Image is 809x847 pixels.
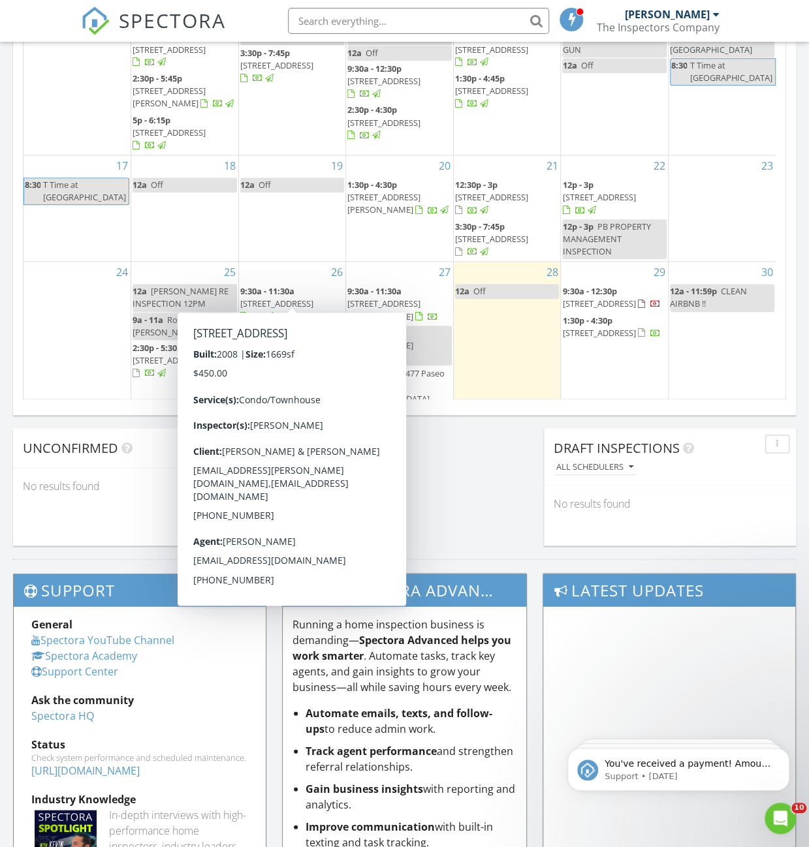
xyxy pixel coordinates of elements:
[347,298,420,322] span: [STREET_ADDRESS][PERSON_NAME]
[543,574,795,606] h3: Latest Updates
[455,179,528,215] a: 12:30p - 3p [STREET_ADDRESS]
[562,179,635,215] a: 12p - 3p [STREET_ADDRESS]
[133,179,147,191] span: 12a
[346,262,454,422] td: Go to August 27, 2025
[131,7,239,155] td: Go to August 11, 2025
[548,720,809,812] iframe: Intercom notifications message
[346,7,454,155] td: Go to August 13, 2025
[43,179,125,203] span: T Time at [GEOGRAPHIC_DATA]
[562,179,593,191] span: 12p - 3p
[562,221,650,257] span: PB PROPERTY MANAGEMENT INSPECTION
[347,102,452,144] a: 2:30p - 4:30p [STREET_ADDRESS]
[133,354,206,366] span: [STREET_ADDRESS]
[347,61,452,102] a: 9:30a - 12:30p [STREET_ADDRESS]
[24,155,131,262] td: Go to August 17, 2025
[347,177,452,219] a: 1:30p - 4:30p [STREET_ADDRESS][PERSON_NAME]
[453,7,561,155] td: Go to August 14, 2025
[455,285,469,297] span: 12a
[347,104,397,115] span: 2:30p - 4:30p
[306,705,492,735] strong: Automate emails, texts, and follow-ups
[543,262,560,283] a: Go to August 28, 2025
[240,298,313,309] span: [STREET_ADDRESS]
[562,315,660,339] a: 1:30p - 4:30p [STREET_ADDRESS]
[455,72,505,84] span: 1:30p - 4:45p
[306,819,435,833] strong: Improve communication
[288,8,549,34] input: Search everything...
[347,191,420,215] span: [STREET_ADDRESS][PERSON_NAME]
[561,7,669,155] td: Go to August 15, 2025
[347,367,397,379] span: 1:30p - 3:30p
[366,47,378,59] span: Off
[455,191,528,203] span: [STREET_ADDRESS]
[270,327,343,339] span: [STREET_ADDRESS]
[240,327,266,339] span: 3p - 6p
[455,31,528,67] a: 9:30a - 12:30p [STREET_ADDRESS]
[455,219,560,260] a: 3:30p - 7:45p [STREET_ADDRESS]
[436,155,453,176] a: Go to August 20, 2025
[151,179,163,191] span: Off
[671,59,687,85] span: 8:30a
[759,155,776,176] a: Go to August 23, 2025
[455,221,505,232] span: 3:30p - 7:45p
[240,285,294,297] span: 9:30a - 11:30a
[133,31,206,67] a: 9:30a - 5:45p [STREET_ADDRESS]
[240,179,255,191] span: 12a
[133,113,237,154] a: 5p - 6:15p [STREET_ADDRESS]
[455,179,498,191] span: 12:30p - 3p
[347,284,452,325] a: 9:30a - 11:30a [STREET_ADDRESS][PERSON_NAME]
[556,462,633,471] div: All schedulers
[347,366,452,420] a: 1:30p - 3:30p 1477 Paseo Orion, [GEOGRAPHIC_DATA]
[133,314,229,338] span: Roof Inspection [PERSON_NAME]
[133,114,206,151] a: 5p - 6:15p [STREET_ADDRESS]
[473,285,486,297] span: Off
[31,664,118,678] a: Support Center
[455,71,560,112] a: 1:30p - 4:45p [STREET_ADDRESS]
[31,648,137,662] a: Spectora Academy
[455,177,560,219] a: 12:30p - 3p [STREET_ADDRESS]
[347,75,420,87] span: [STREET_ADDRESS]
[562,59,577,71] span: 12a
[133,71,237,112] a: 2:30p - 5:45p [STREET_ADDRESS][PERSON_NAME]
[293,616,517,694] p: Running a home inspection business is demanding— . Automate tasks, track key agents, and gain ins...
[306,780,517,812] li: with reporting and analytics.
[562,31,658,55] span: GOLF TORREY SHOT GUN
[24,262,131,422] td: Go to August 24, 2025
[133,342,182,354] span: 2:30p - 5:30p
[133,341,237,382] a: 2:30p - 5:30p [STREET_ADDRESS]
[347,117,420,129] span: [STREET_ADDRESS]
[306,743,517,774] li: and strengthen referral relationships.
[562,177,667,219] a: 12p - 3p [STREET_ADDRESS]
[133,44,206,55] span: [STREET_ADDRESS]
[306,705,517,736] li: to reduce admin work.
[31,763,140,777] a: [URL][DOMAIN_NAME]
[347,63,420,99] a: 9:30a - 12:30p [STREET_ADDRESS]
[23,439,118,456] span: Unconfirmed
[240,46,345,87] a: 3:30p - 7:45p [STREET_ADDRESS]
[347,285,402,297] span: 9:30a - 11:30a
[347,367,445,417] a: 1:30p - 3:30p 1477 Paseo Orion, [GEOGRAPHIC_DATA]
[455,72,528,109] a: 1:30p - 4:45p [STREET_ADDRESS]
[133,342,206,378] a: 2:30p - 5:30p [STREET_ADDRESS]
[306,743,437,758] strong: Track agent performance
[670,285,717,297] span: 12a - 11:59p
[238,262,346,422] td: Go to August 26, 2025
[240,327,343,351] a: 3p - 6p [STREET_ADDRESS]
[562,285,616,297] span: 9:30a - 12:30p
[133,314,163,326] span: 9a - 11a
[31,692,248,707] div: Ask the community
[81,18,226,45] a: SPECTORA
[133,127,206,138] span: [STREET_ADDRESS]
[221,155,238,176] a: Go to August 18, 2025
[670,31,764,55] span: [PERSON_NAME] In [GEOGRAPHIC_DATA]
[347,104,420,140] a: 2:30p - 4:30p [STREET_ADDRESS]
[765,803,796,834] iframe: Intercom live chat
[31,708,94,722] a: Spectora HQ
[133,72,182,84] span: 2:30p - 5:45p
[283,574,527,606] h3: Try spectora advanced [DATE]
[133,85,206,109] span: [STREET_ADDRESS][PERSON_NAME]
[81,7,110,35] img: The Best Home Inspection Software - Spectora
[668,262,776,422] td: Go to August 30, 2025
[14,574,266,606] h3: Support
